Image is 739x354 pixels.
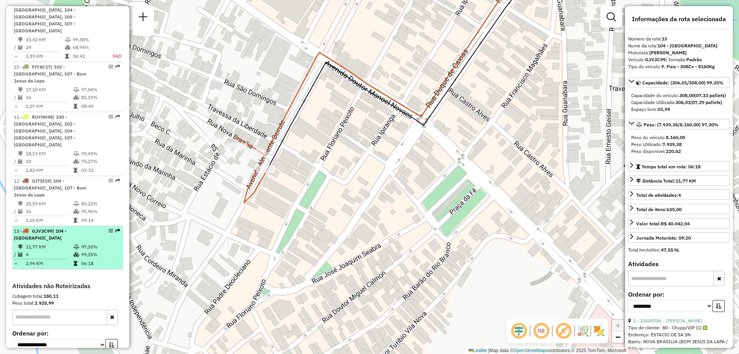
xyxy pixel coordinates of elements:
strong: 635,00 [667,206,682,212]
label: Ordenar por: [628,290,730,299]
td: 09:14 [81,216,120,224]
span: + [615,320,620,330]
i: % de utilização da cubagem [65,45,71,50]
td: 06:18 [81,260,120,267]
a: Tempo total em rota: 06:18 [628,161,730,171]
td: 75,27% [81,158,120,165]
td: / [14,44,18,51]
strong: R$ 40.042,04 [661,221,690,226]
em: Opções [109,178,113,183]
strong: [PERSON_NAME] [649,50,687,55]
a: Leaflet [468,348,487,353]
a: 1 - 23600786 - [PERSON_NAME] [633,318,702,324]
td: 82,19% [81,94,120,101]
div: Distância Total: [636,178,696,185]
td: 24 [25,44,65,51]
a: Peso: (7.939,38/8.160,00) 97,30% [628,119,730,129]
strong: 104 - [GEOGRAPHIC_DATA] [657,43,717,49]
strong: GJV3C99 [645,57,665,62]
div: Peso: (7.939,38/8.160,00) 97,30% [628,131,730,158]
td: 99,38% [72,36,104,44]
span: Exibir rótulo [554,322,573,340]
i: Total de Atividades [18,252,23,257]
td: 33,42 KM [25,36,65,44]
i: % de utilização da cubagem [74,95,79,100]
div: Nome da rota: [628,42,730,49]
td: 85,22% [81,200,120,208]
span: Peso do veículo: [631,134,685,140]
strong: 306,01 [675,99,691,105]
strong: 7.939,38 [662,141,682,147]
div: Total de itens: [636,206,682,213]
span: − [615,332,620,342]
div: Capacidade Utilizada: [631,99,727,106]
label: Ordenar por: [12,329,123,338]
a: Jornada Motorista: 09:20 [628,232,730,243]
td: 68,94% [72,44,104,51]
a: OpenStreetMap [513,348,546,353]
div: Peso total: [12,300,123,307]
td: = [14,52,18,60]
span: 11,77 KM [675,178,696,184]
strong: 8.160,00 [666,134,685,140]
td: = [14,216,18,224]
strong: F. Fixa - 308Cx - 8160Kg [662,64,715,69]
strong: 2.925,99 [35,300,54,306]
div: Map data © contributors,© 2025 TomTom, Microsoft [466,347,628,354]
div: Número da rota: [628,35,730,42]
div: Cubagem total: [12,293,123,300]
td: 17,10 KM [25,86,73,94]
div: Espaço livre: [631,106,727,113]
i: Distância Total [18,201,23,206]
a: Total de atividades:4 [628,190,730,200]
a: Capacidade: (306,01/308,00) 99,35% [628,77,730,87]
td: 16 [25,208,73,215]
td: 10 [25,158,73,165]
a: Zoom in [612,320,624,331]
span: | 104 - [GEOGRAPHIC_DATA], 107 - Bom Jesus da Lapa [14,178,87,198]
i: Tempo total em rota [74,218,77,223]
span: 13 - [14,228,67,241]
td: 08:49 [81,102,120,110]
a: Nova sessão e pesquisa [135,9,151,27]
i: Distância Total [18,245,23,249]
td: = [14,102,18,110]
td: / [14,158,18,165]
td: / [14,94,18,101]
i: Total de Atividades [18,45,23,50]
td: 95,96% [81,208,120,215]
span: 80 - Chopp/VIP (C) [662,324,707,331]
em: Rota exportada [115,178,120,183]
td: 18,19 KM [25,150,73,158]
span: Capacidade: (306,01/308,00) 99,35% [642,80,724,86]
span: Peso: (7.939,38/8.160,00) 97,30% [644,122,719,128]
strong: 47,55 hL [661,247,679,253]
td: 1,39 KM [25,52,65,60]
span: FIY8C17 [32,64,51,70]
div: Valor total: [636,220,690,227]
strong: 308,00 [679,92,694,98]
div: Motorista: [628,49,730,56]
i: % de utilização da cubagem [74,209,79,214]
div: Peso Utilizado: [631,141,727,148]
td: 1,07 KM [25,102,73,110]
a: Zoom out [612,331,624,343]
span: 11 - [14,114,75,148]
em: Opções [109,114,113,119]
i: % de utilização do peso [65,37,71,42]
i: Distância Total [18,37,23,42]
td: 16 [25,94,73,101]
i: % de utilização do peso [74,201,79,206]
div: Peso disponível: [631,148,727,155]
span: | 102 - [GEOGRAPHIC_DATA], 107 - Bom Jesus da Lapa [14,64,87,84]
span: | 100 - [GEOGRAPHIC_DATA], 102 - [GEOGRAPHIC_DATA], 104 - [GEOGRAPHIC_DATA], 107 - [GEOGRAPHIC_DATA] [14,114,75,148]
i: Tempo total em rota [65,54,69,59]
strong: 01,99 [658,106,670,112]
div: Capacidade: (306,01/308,00) 99,35% [628,89,730,116]
span: GIT5I19 [32,178,50,184]
td: 97,30% [81,243,120,251]
i: Tempo total em rota [74,168,77,173]
span: GJV3C99 [32,228,52,234]
td: 1,60 KM [25,216,73,224]
h4: Informações da rota selecionada [628,15,730,23]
